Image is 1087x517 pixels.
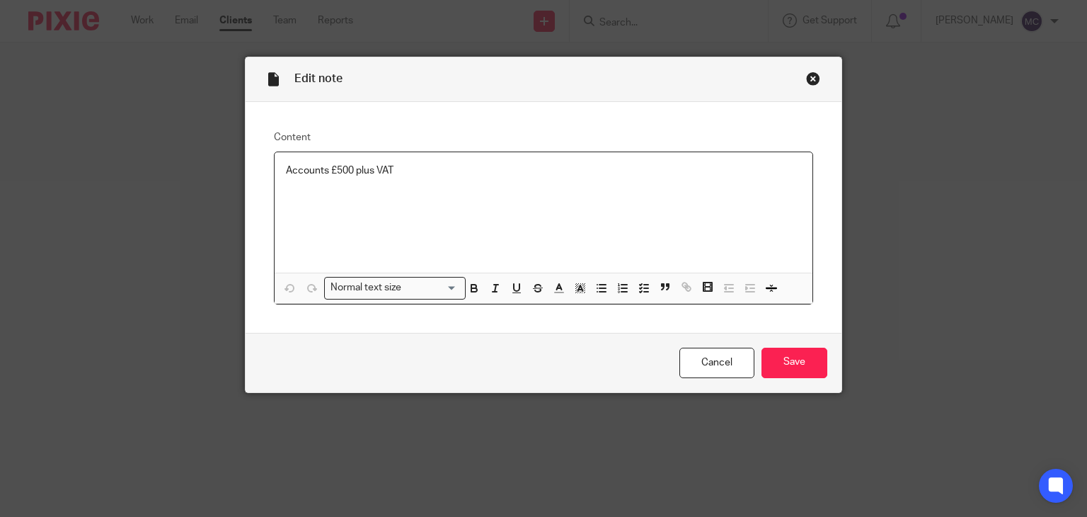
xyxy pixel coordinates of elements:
a: Cancel [679,348,754,378]
label: Content [274,130,814,144]
div: Search for option [324,277,466,299]
p: Accounts £500 plus VAT [286,164,802,178]
input: Search for option [406,280,457,295]
span: Normal text size [328,280,405,295]
div: Close this dialog window [806,72,820,86]
input: Save [761,348,827,378]
span: Edit note [294,73,343,84]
